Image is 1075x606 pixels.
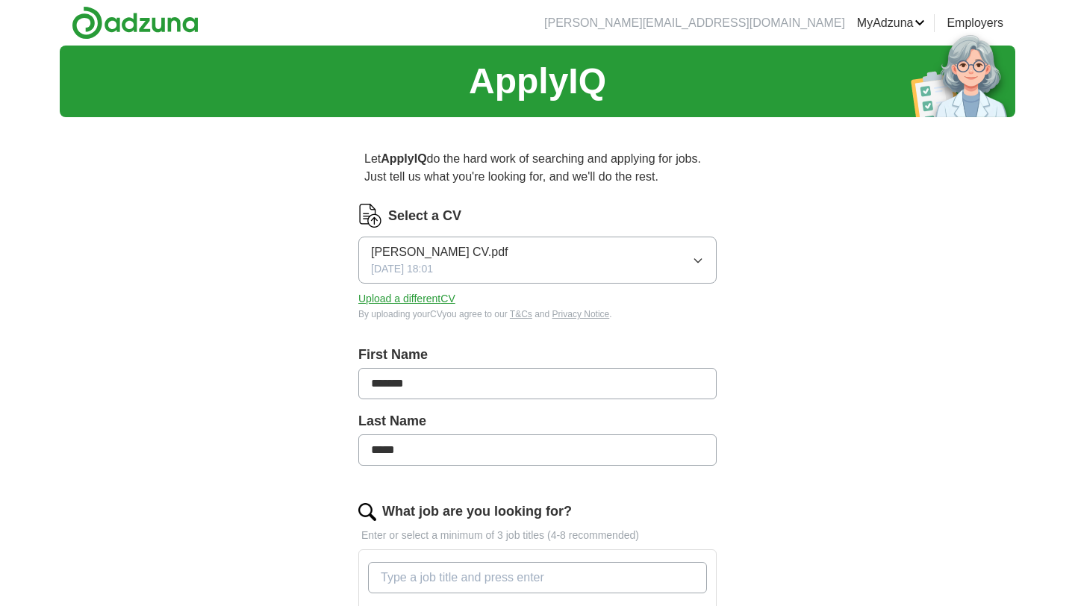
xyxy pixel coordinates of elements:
[552,309,610,319] a: Privacy Notice
[947,14,1003,32] a: Employers
[72,6,199,40] img: Adzuna logo
[857,14,926,32] a: MyAdzuna
[381,152,426,165] strong: ApplyIQ
[358,345,717,365] label: First Name
[358,411,717,431] label: Last Name
[358,291,455,307] button: Upload a differentCV
[358,144,717,192] p: Let do the hard work of searching and applying for jobs. Just tell us what you're looking for, an...
[358,307,717,321] div: By uploading your CV you agree to our and .
[358,237,717,284] button: [PERSON_NAME] CV.pdf[DATE] 18:01
[371,261,433,277] span: [DATE] 18:01
[368,562,707,593] input: Type a job title and press enter
[510,309,532,319] a: T&Cs
[371,243,508,261] span: [PERSON_NAME] CV.pdf
[358,204,382,228] img: CV Icon
[388,206,461,226] label: Select a CV
[544,14,845,32] li: [PERSON_NAME][EMAIL_ADDRESS][DOMAIN_NAME]
[469,54,606,108] h1: ApplyIQ
[382,502,572,522] label: What job are you looking for?
[358,503,376,521] img: search.png
[358,528,717,543] p: Enter or select a minimum of 3 job titles (4-8 recommended)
